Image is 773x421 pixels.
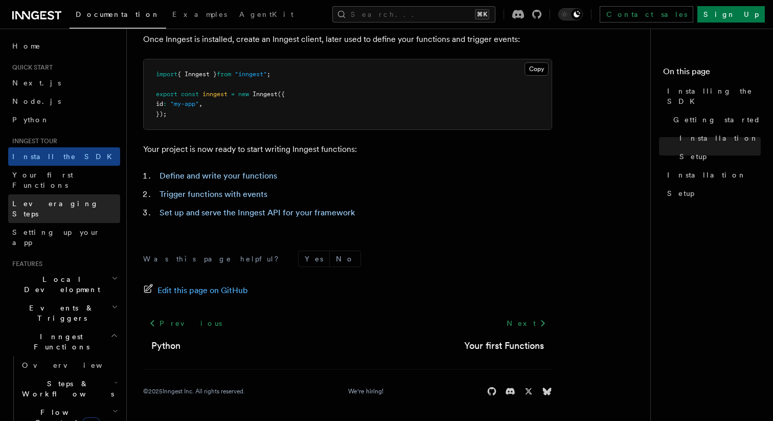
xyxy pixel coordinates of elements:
[669,110,761,129] a: Getting started
[239,10,293,18] span: AgentKit
[8,147,120,166] a: Install the SDK
[202,91,228,98] span: inngest
[332,6,495,23] button: Search...⌘K
[76,10,160,18] span: Documentation
[235,71,267,78] span: "inngest"
[679,133,759,143] span: Installation
[675,147,761,166] a: Setup
[12,79,61,87] span: Next.js
[8,270,120,299] button: Local Development
[675,129,761,147] a: Installation
[157,283,248,298] span: Edit this page on GitHub
[12,97,61,105] span: Node.js
[231,91,235,98] span: =
[663,166,761,184] a: Installation
[267,71,270,78] span: ;
[558,8,583,20] button: Toggle dark mode
[8,299,120,327] button: Events & Triggers
[12,171,73,189] span: Your first Functions
[143,32,552,47] p: Once Inngest is installed, create an Inngest client, later used to define your functions and trig...
[233,3,300,28] a: AgentKit
[8,223,120,252] a: Setting up your app
[143,387,245,395] div: © 2025 Inngest Inc. All rights reserved.
[330,251,360,267] button: No
[8,166,120,194] a: Your first Functions
[163,100,167,107] span: :
[143,254,286,264] p: Was this page helpful?
[143,283,248,298] a: Edit this page on GitHub
[70,3,166,29] a: Documentation
[8,260,42,268] span: Features
[8,92,120,110] a: Node.js
[8,110,120,129] a: Python
[348,387,383,395] a: We're hiring!
[143,314,228,333] a: Previous
[177,71,217,78] span: { Inngest }
[12,152,118,161] span: Install the SDK
[181,91,199,98] span: const
[18,379,114,399] span: Steps & Workflows
[156,91,177,98] span: export
[667,86,761,106] span: Installing the SDK
[8,37,120,55] a: Home
[156,71,177,78] span: import
[673,115,761,125] span: Getting started
[8,63,53,72] span: Quick start
[501,314,552,333] a: Next
[199,100,202,107] span: ,
[679,151,707,162] span: Setup
[8,327,120,356] button: Inngest Functions
[156,100,163,107] span: id
[667,170,746,180] span: Installation
[8,74,120,92] a: Next.js
[12,200,99,218] span: Leveraging Steps
[12,116,50,124] span: Python
[151,339,180,353] a: Python
[8,303,111,323] span: Events & Triggers
[525,62,549,76] button: Copy
[299,251,329,267] button: Yes
[12,41,41,51] span: Home
[475,9,489,19] kbd: ⌘K
[12,228,100,247] span: Setting up your app
[600,6,693,23] a: Contact sales
[22,361,127,369] span: Overview
[160,208,355,217] a: Set up and serve the Inngest API for your framework
[166,3,233,28] a: Examples
[663,184,761,203] a: Setup
[8,194,120,223] a: Leveraging Steps
[160,189,267,199] a: Trigger functions with events
[278,91,285,98] span: ({
[667,188,694,198] span: Setup
[18,356,120,374] a: Overview
[156,110,167,118] span: });
[464,339,544,353] a: Your first Functions
[663,65,761,82] h4: On this page
[8,137,57,145] span: Inngest tour
[8,274,111,295] span: Local Development
[143,142,552,157] p: Your project is now ready to start writing Inngest functions:
[697,6,765,23] a: Sign Up
[238,91,249,98] span: new
[217,71,231,78] span: from
[8,331,110,352] span: Inngest Functions
[18,374,120,403] button: Steps & Workflows
[253,91,278,98] span: Inngest
[663,82,761,110] a: Installing the SDK
[170,100,199,107] span: "my-app"
[160,171,277,181] a: Define and write your functions
[172,10,227,18] span: Examples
